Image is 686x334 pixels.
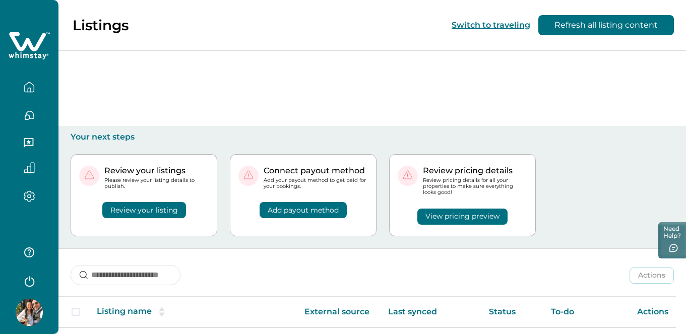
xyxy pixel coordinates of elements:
p: Please review your listing details to publish. [104,177,209,189]
button: Review your listing [102,202,186,218]
button: Refresh all listing content [538,15,674,35]
th: Listing name [89,297,296,327]
button: Add payout method [260,202,347,218]
p: Your next steps [71,132,674,142]
button: Switch to traveling [452,20,530,30]
button: Actions [630,268,674,284]
th: Last synced [380,297,481,327]
button: sorting [152,307,172,317]
th: Status [481,297,542,327]
th: To-do [543,297,629,327]
th: External source [296,297,380,327]
p: Review your listings [104,166,209,176]
img: Whimstay Host [16,299,43,326]
p: Connect payout method [264,166,368,176]
th: Actions [629,297,676,327]
p: Listings [73,17,129,34]
p: Add your payout method to get paid for your bookings. [264,177,368,189]
p: Review pricing details for all your properties to make sure everything looks good! [423,177,527,196]
p: Review pricing details [423,166,527,176]
button: View pricing preview [417,209,508,225]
